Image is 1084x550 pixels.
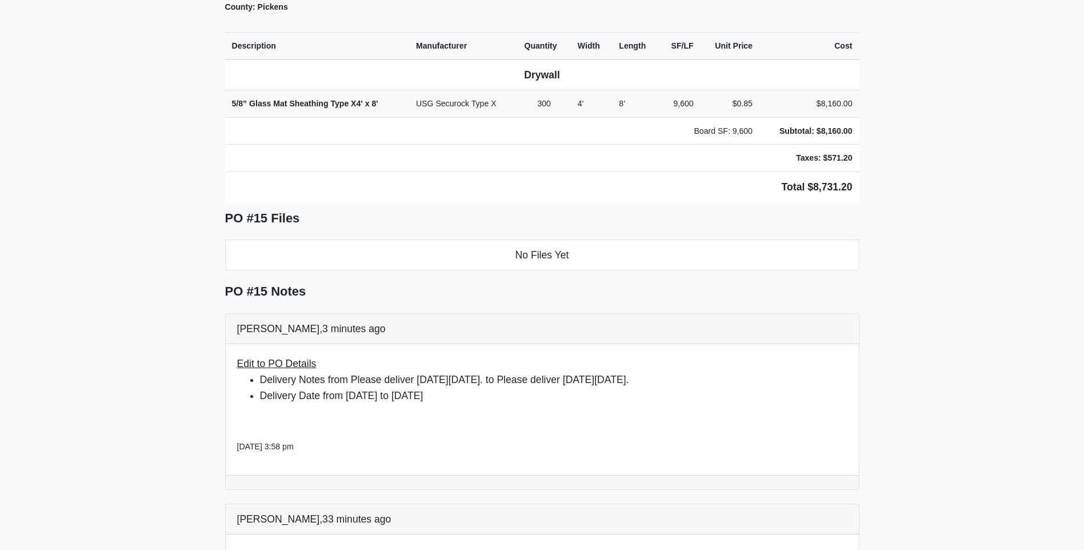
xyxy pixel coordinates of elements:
[571,32,613,59] th: Width
[517,32,570,59] th: Quantity
[759,117,859,145] td: Subtotal: $8,160.00
[225,240,859,270] li: No Files Yet
[524,69,560,81] b: Drywall
[694,126,753,135] span: Board SF: 9,600
[260,388,847,404] li: Delivery Date from [DATE] to [DATE]
[409,32,518,59] th: Manufacturer
[371,99,378,108] span: 8'
[237,442,294,451] small: [DATE] 3:58 pm
[701,90,759,118] td: $0.85
[659,90,701,118] td: 9,600
[759,90,859,118] td: $8,160.00
[759,32,859,59] th: Cost
[225,172,859,202] td: Total $8,731.20
[357,99,363,108] span: 4'
[759,145,859,172] td: Taxes: $571.20
[578,99,584,108] span: 4'
[659,32,701,59] th: SF/LF
[226,314,859,344] div: [PERSON_NAME],
[517,90,570,118] td: 300
[237,358,317,369] span: Edit to PO Details
[409,90,518,118] td: USG Securock Type X
[225,211,859,226] h5: PO #15 Files
[226,504,859,535] div: [PERSON_NAME],
[225,32,409,59] th: Description
[232,99,378,108] strong: 5/8” Glass Mat Sheathing Type X
[701,32,759,59] th: Unit Price
[225,2,288,11] strong: County: Pickens
[225,284,859,299] h5: PO #15 Notes
[322,513,391,525] span: 33 minutes ago
[619,99,625,108] span: 8'
[612,32,659,59] th: Length
[365,99,370,108] span: x
[322,323,386,334] span: 3 minutes ago
[260,372,847,388] li: Delivery Notes from Please deliver [DATE][DATE]. to Please deliver [DATE][DATE].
